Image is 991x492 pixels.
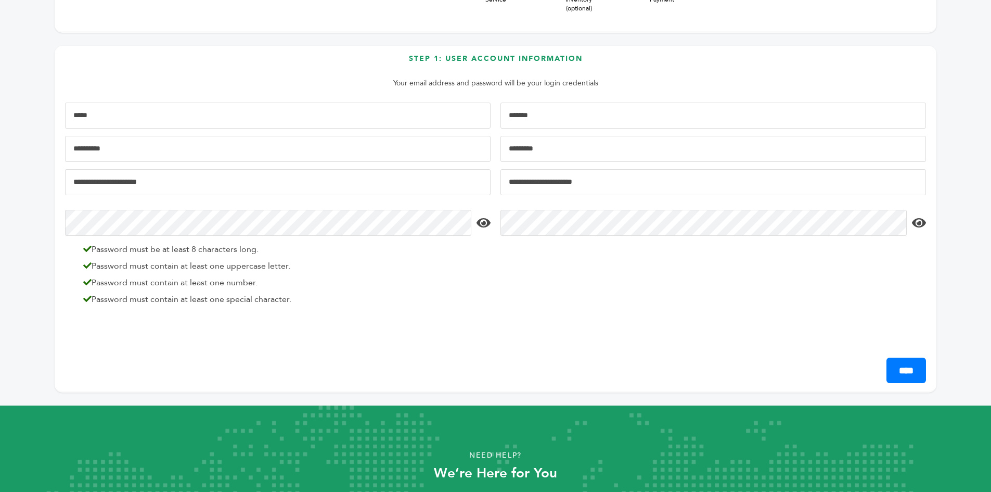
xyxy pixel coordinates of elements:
[78,293,488,306] li: Password must contain at least one special character.
[500,169,926,195] input: Confirm Email Address*
[65,169,491,195] input: Email Address*
[500,210,907,236] input: Confirm Password*
[65,54,926,72] h3: Step 1: User Account Information
[65,317,223,358] iframe: reCAPTCHA
[65,136,491,162] input: Mobile Phone Number
[65,210,471,236] input: Password*
[65,103,491,129] input: First Name*
[78,260,488,272] li: Password must contain at least one uppercase letter.
[500,136,926,162] input: Job Title*
[500,103,926,129] input: Last Name*
[434,464,557,483] strong: We’re Here for You
[78,276,488,289] li: Password must contain at least one number.
[78,243,488,256] li: Password must be at least 8 characters long.
[70,77,921,90] p: Your email address and password will be your login credentials
[49,448,942,463] p: Need Help?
